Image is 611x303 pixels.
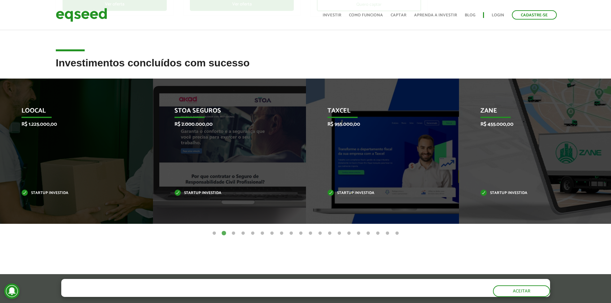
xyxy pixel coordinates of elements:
button: 13 of 20 [327,230,333,237]
a: Login [492,13,504,17]
p: Startup investida [174,191,275,195]
a: Blog [465,13,475,17]
p: R$ 955.000,00 [327,121,428,127]
button: 17 of 20 [365,230,371,237]
button: 14 of 20 [336,230,343,237]
button: 18 of 20 [375,230,381,237]
p: Taxcel [327,107,428,118]
p: STOA Seguros [174,107,275,118]
a: Investir [323,13,341,17]
button: 5 of 20 [250,230,256,237]
button: 7 of 20 [269,230,275,237]
h5: O site da EqSeed utiliza cookies para melhorar sua navegação. [61,279,293,289]
p: Zane [480,107,581,118]
h2: Investimentos concluídos com sucesso [56,57,556,78]
button: 12 of 20 [317,230,323,237]
button: 2 of 20 [221,230,227,237]
button: 1 of 20 [211,230,217,237]
button: 10 of 20 [298,230,304,237]
button: 20 of 20 [394,230,400,237]
a: Captar [391,13,406,17]
p: Ao clicar em "aceitar", você aceita nossa . [61,290,293,297]
img: EqSeed [56,6,107,23]
button: 19 of 20 [384,230,391,237]
p: Startup investida [21,191,122,195]
a: Aprenda a investir [414,13,457,17]
p: R$ 455.000,00 [480,121,581,127]
p: Startup investida [480,191,581,195]
button: 4 of 20 [240,230,246,237]
a: Como funciona [349,13,383,17]
p: R$ 1.225.000,00 [21,121,122,127]
button: 11 of 20 [307,230,314,237]
p: Startup investida [327,191,428,195]
a: Cadastre-se [512,10,557,20]
button: 16 of 20 [355,230,362,237]
a: política de privacidade e de cookies [146,291,220,297]
p: R$ 2.000.000,00 [174,121,275,127]
p: Loocal [21,107,122,118]
button: 9 of 20 [288,230,294,237]
button: 8 of 20 [278,230,285,237]
button: Aceitar [493,285,550,297]
button: 6 of 20 [259,230,266,237]
button: 3 of 20 [230,230,237,237]
button: 15 of 20 [346,230,352,237]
